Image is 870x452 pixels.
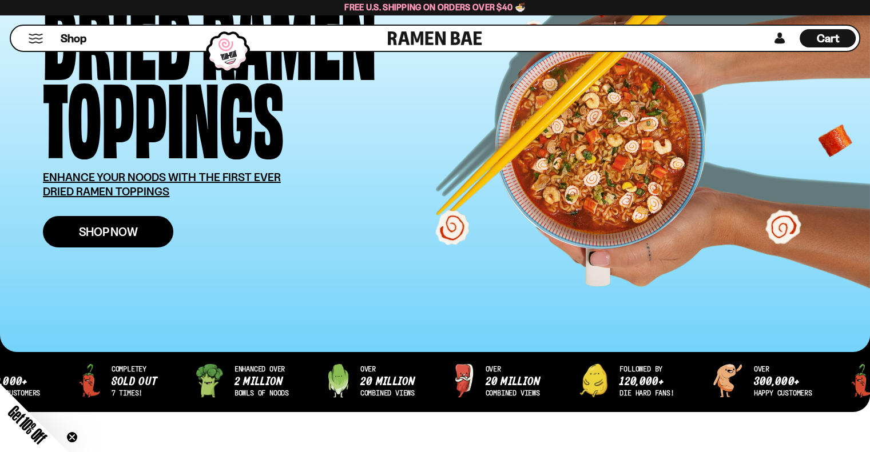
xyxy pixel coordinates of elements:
[344,2,526,13] span: Free U.S. Shipping on Orders over $40 🍜
[43,216,173,247] a: Shop Now
[5,402,50,447] span: Get 10% Off
[79,226,138,238] span: Shop Now
[61,31,86,46] span: Shop
[28,34,43,43] button: Mobile Menu Trigger
[817,31,839,45] span: Cart
[43,170,281,198] u: ENHANCE YOUR NOODS WITH THE FIRST EVER DRIED RAMEN TOPPINGS
[800,26,856,51] div: Cart
[43,75,284,153] div: Toppings
[66,431,78,443] button: Close teaser
[61,29,86,47] a: Shop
